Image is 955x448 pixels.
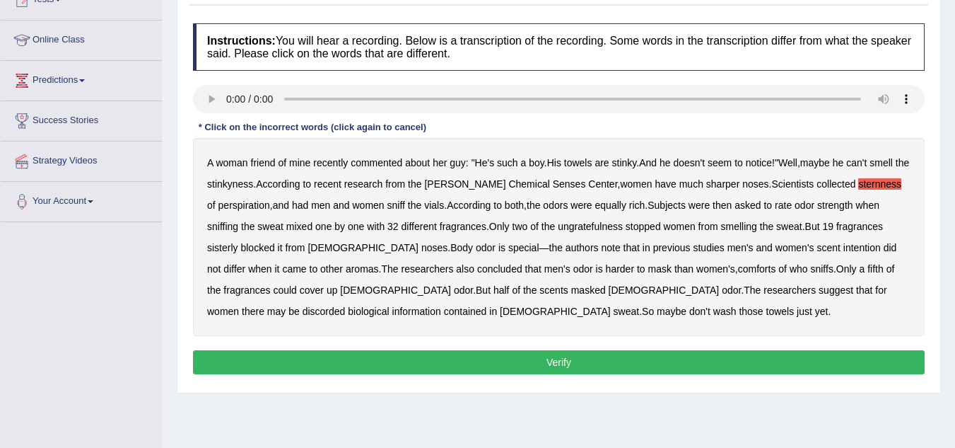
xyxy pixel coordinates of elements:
b: concluded [477,263,522,275]
b: a [859,263,865,275]
b: And [639,157,657,168]
b: and [756,242,773,253]
b: Only [836,263,857,275]
b: be [288,306,300,317]
b: in [489,306,497,317]
b: So [642,306,654,317]
b: collected [816,178,855,190]
b: the [241,221,254,232]
b: and [273,200,289,211]
h4: You will hear a recording. Below is a transcription of the recording. Some words in the transcrip... [193,23,925,71]
b: odor [454,285,473,296]
b: of [778,263,787,275]
b: wash [713,306,737,317]
b: The [381,263,398,275]
b: equally [595,200,626,211]
a: Your Account [1,182,162,217]
b: odors [543,200,568,211]
b: note [601,242,620,253]
b: scent [816,242,840,253]
b: stopped [626,221,661,232]
b: [DEMOGRAPHIC_DATA] [609,285,720,296]
b: also [456,263,474,275]
b: [DEMOGRAPHIC_DATA] [340,285,451,296]
b: odor [795,200,814,211]
b: mine [289,157,310,168]
b: woman [216,157,247,168]
b: Chemical [508,178,549,190]
b: 32 [387,221,399,232]
b: the [523,285,537,296]
b: maybe [657,306,686,317]
b: much [679,178,703,190]
b: previous [653,242,691,253]
b: both [505,200,524,211]
b: men's [544,263,570,275]
b: did [884,242,897,253]
b: vials [424,200,444,211]
b: to [493,200,502,211]
b: came [282,263,306,275]
b: and [333,200,349,211]
b: are [594,157,609,168]
b: rich [629,200,645,211]
b: to [310,263,318,275]
b: towels [564,157,592,168]
b: sniff [387,200,405,211]
b: discorded [303,306,346,317]
b: that [525,263,541,275]
a: Predictions [1,61,162,96]
b: smell [869,157,893,168]
b: women [353,200,385,211]
b: were [570,200,592,211]
b: then [713,200,732,211]
b: that [623,242,640,253]
b: by [334,221,345,232]
b: Center [588,178,617,190]
b: one [348,221,364,232]
b: had [292,200,308,211]
b: sisterly [207,242,238,253]
b: he [833,157,844,168]
b: information [392,306,441,317]
b: doesn't [673,157,705,168]
b: women's [696,263,735,275]
b: men [311,200,330,211]
b: biological [348,306,389,317]
b: that [856,285,872,296]
b: from [385,178,405,190]
b: for [875,285,886,296]
b: one [315,221,332,232]
b: to [303,178,311,190]
button: Verify [193,350,925,374]
b: the [408,178,421,190]
b: of [278,157,286,168]
b: According [256,178,300,190]
b: the [896,157,909,168]
b: smelling [721,221,757,232]
b: authors [566,242,599,253]
b: with [367,221,385,232]
b: can't [846,157,867,168]
b: sweat [776,221,802,232]
b: recently [313,157,348,168]
b: odor [476,242,496,253]
b: [DEMOGRAPHIC_DATA] [500,306,611,317]
b: masked [571,285,606,296]
b: it [274,263,279,275]
b: A [207,157,213,168]
b: sweat [257,221,283,232]
b: boy [529,157,544,168]
b: fragrances [223,285,270,296]
b: special [508,242,539,253]
b: women [620,178,652,190]
b: sweat [614,306,640,317]
b: His [547,157,561,168]
b: strength [817,200,853,211]
b: such [497,157,518,168]
b: not [207,263,221,275]
b: fifth [867,263,884,275]
b: Only [489,221,510,232]
b: of [530,221,539,232]
b: the [527,200,540,211]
